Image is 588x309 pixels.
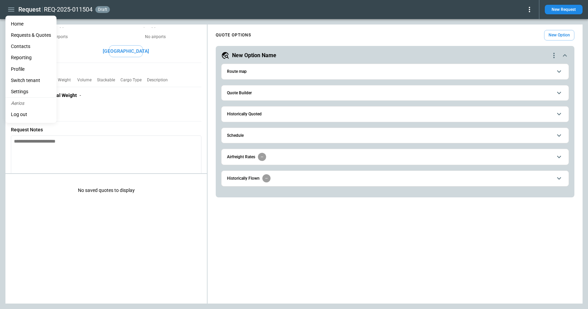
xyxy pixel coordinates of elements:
[5,86,56,97] a: Settings
[5,18,56,30] a: Home
[5,30,56,41] a: Requests & Quotes
[5,41,56,52] a: Contacts
[5,75,56,86] li: Switch tenant
[5,52,56,63] a: Reporting
[5,109,56,120] li: Log out
[5,64,56,75] a: Profile
[5,98,56,109] li: Aerios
